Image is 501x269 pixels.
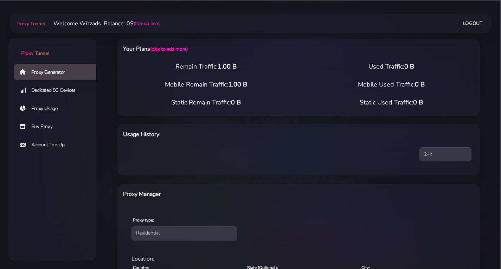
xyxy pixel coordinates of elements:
h6: Usage History: [123,130,325,139]
span: 1.00 B [228,80,247,89]
span: 1.00 B [218,62,237,71]
h6: Proxy Manager [123,190,325,199]
span: 0 B [413,98,423,107]
a: (click to add more) [150,46,187,52]
div: Remain Traffic: [113,62,299,71]
li: Welcome Wizzads. Balance: 0$ [45,19,161,28]
h6: Your Plans [123,44,325,53]
a: Proxy Tunnel [8,38,96,57]
span: 0 B [415,80,425,89]
label: Proxy type: [133,217,154,223]
span: Proxy Tunnel [17,20,45,27]
a: Dedicated 5G Devices [14,82,102,98]
span: Proxy Tunnel [21,50,49,57]
a: Logout [463,17,483,30]
a: Proxy Usage [14,101,102,117]
div: Used Traffic: [299,62,484,71]
span: 0 B [231,98,241,107]
div: Mobile Used Traffic: [299,80,484,89]
span: 0 B [404,62,414,71]
div: Static Remain Traffic: [113,98,299,107]
div: Static Used Traffic: [299,98,484,107]
a: Proxy Tunnel [16,18,45,29]
div: Location: [127,255,470,263]
a: Account Top Up [14,137,102,153]
div: Mobile Remain Traffic: [113,80,299,89]
a: (top-up here) [134,20,161,27]
a: Proxy Generator [14,64,102,80]
iframe: Webchat Widget [461,229,492,260]
a: Buy Proxy [14,119,102,135]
